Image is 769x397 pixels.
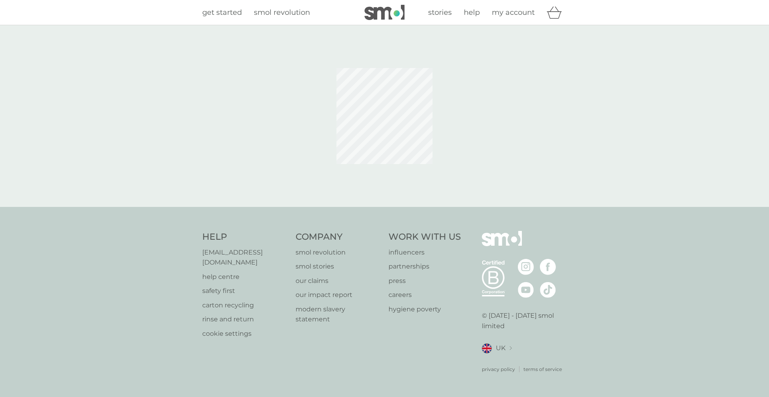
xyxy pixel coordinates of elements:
span: get started [202,8,242,17]
img: select a new location [509,346,512,351]
a: partnerships [389,261,461,272]
span: smol revolution [254,8,310,17]
span: stories [428,8,452,17]
img: smol [482,231,522,258]
img: UK flag [482,343,492,353]
a: press [389,276,461,286]
a: [EMAIL_ADDRESS][DOMAIN_NAME] [202,247,288,268]
img: visit the smol Facebook page [540,259,556,275]
a: modern slavery statement [296,304,381,325]
img: smol [364,5,405,20]
a: smol revolution [254,7,310,18]
a: smol stories [296,261,381,272]
a: terms of service [523,365,562,373]
p: © [DATE] - [DATE] smol limited [482,311,567,331]
a: influencers [389,247,461,258]
a: cookie settings [202,329,288,339]
h4: Work With Us [389,231,461,243]
img: visit the smol Instagram page [518,259,534,275]
img: visit the smol Tiktok page [540,282,556,298]
a: get started [202,7,242,18]
a: smol revolution [296,247,381,258]
a: help centre [202,272,288,282]
h4: Help [202,231,288,243]
span: help [464,8,480,17]
h4: Company [296,231,381,243]
div: basket [547,4,567,20]
a: stories [428,7,452,18]
a: our claims [296,276,381,286]
img: visit the smol Youtube page [518,282,534,298]
span: UK [496,343,505,353]
a: hygiene poverty [389,304,461,315]
a: my account [492,7,535,18]
a: privacy policy [482,365,515,373]
a: our impact report [296,290,381,300]
a: carton recycling [202,300,288,311]
span: my account [492,8,535,17]
a: careers [389,290,461,300]
a: help [464,7,480,18]
a: safety first [202,286,288,296]
a: rinse and return [202,314,288,325]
